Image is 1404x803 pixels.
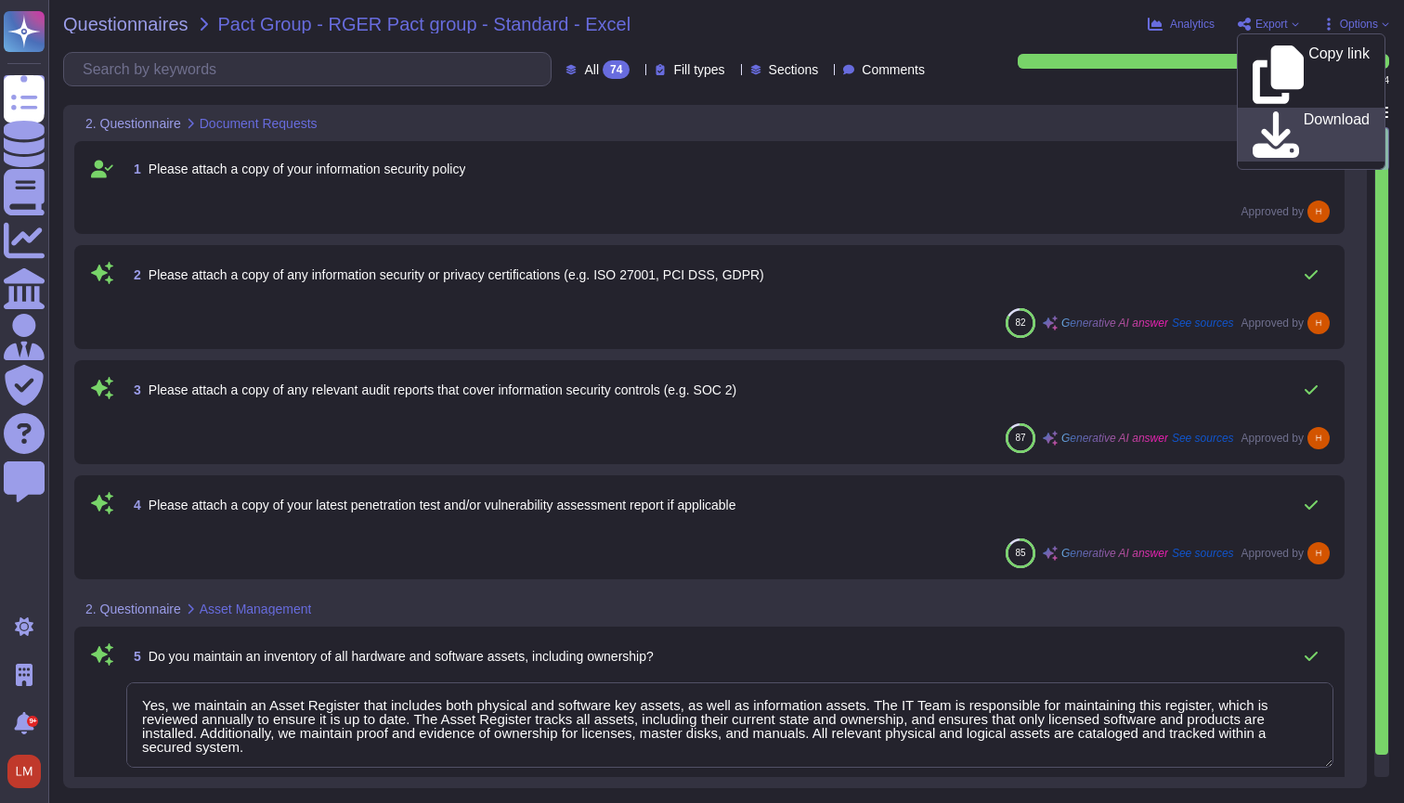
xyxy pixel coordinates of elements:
span: 4 [126,499,141,512]
img: user [7,755,41,788]
img: user [1307,201,1330,223]
img: user [1307,312,1330,334]
span: See sources [1172,317,1234,329]
div: 74 [603,60,630,79]
span: Please attach a copy of any relevant audit reports that cover information security controls (e.g.... [149,382,736,397]
p: Copy link [1308,46,1370,104]
span: 85 [1015,548,1025,558]
span: Export [1255,19,1288,30]
a: Download [1238,108,1384,162]
span: Do you maintain an inventory of all hardware and software assets, including ownership? [149,649,654,664]
span: Please attach a copy of your information security policy [149,162,466,176]
button: Analytics [1148,17,1215,32]
span: Approved by [1241,548,1304,559]
textarea: Yes, we maintain an Asset Register that includes both physical and software key assets, as well a... [126,682,1333,768]
span: Please attach a copy of your latest penetration test and/or vulnerability assessment report if ap... [149,498,736,512]
span: Sections [769,63,819,76]
span: Questionnaires [63,15,188,33]
span: All [584,63,599,76]
span: 5 [126,650,141,663]
span: 2. Questionnaire [85,602,181,615]
span: 2 [126,268,141,281]
span: Approved by [1241,433,1304,444]
span: 1 [126,162,141,175]
span: Pact Group - RGER Pact group - Standard - Excel [218,15,631,33]
span: Comments [862,63,925,76]
span: See sources [1172,433,1234,444]
span: Asset Management [200,602,312,615]
span: 3 [126,383,141,396]
span: Generative AI answer [1061,548,1168,559]
span: See sources [1172,548,1234,559]
input: Search by keywords [73,53,551,85]
span: Analytics [1170,19,1215,30]
span: Generative AI answer [1061,317,1168,329]
span: Approved by [1241,317,1304,329]
div: 9+ [27,716,38,727]
span: Options [1340,19,1378,30]
p: Download [1304,112,1370,158]
span: Fill types [673,63,724,76]
span: Approved by [1241,206,1304,217]
span: 82 [1015,317,1025,328]
span: Generative AI answer [1061,433,1168,444]
img: user [1307,542,1330,564]
span: 87 [1015,433,1025,443]
button: user [4,751,54,792]
span: Please attach a copy of any information security or privacy certifications (e.g. ISO 27001, PCI D... [149,267,764,282]
img: user [1307,427,1330,449]
a: Copy link [1238,42,1384,108]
